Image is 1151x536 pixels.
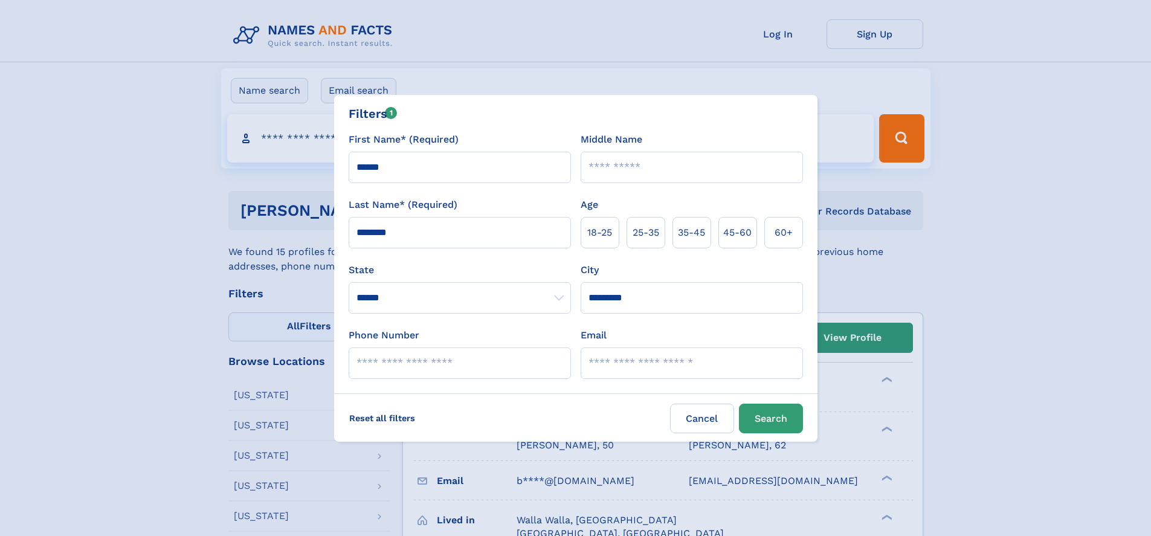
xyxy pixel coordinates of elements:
button: Search [739,404,803,433]
span: 25‑35 [633,225,659,240]
label: Last Name* (Required) [349,198,457,212]
label: City [581,263,599,277]
label: Middle Name [581,132,642,147]
label: Age [581,198,598,212]
label: Email [581,328,607,343]
label: State [349,263,571,277]
label: Reset all filters [341,404,423,433]
label: Phone Number [349,328,419,343]
span: 60+ [775,225,793,240]
label: Cancel [670,404,734,433]
span: 45‑60 [723,225,752,240]
div: Filters [349,105,398,123]
span: 18‑25 [587,225,612,240]
span: 35‑45 [678,225,705,240]
label: First Name* (Required) [349,132,459,147]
